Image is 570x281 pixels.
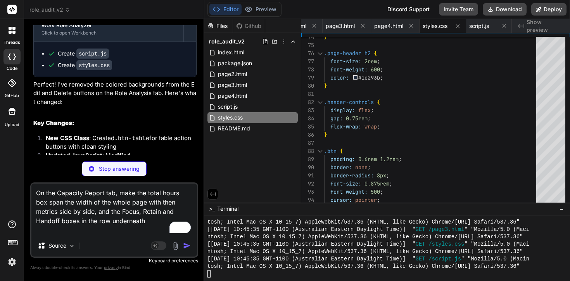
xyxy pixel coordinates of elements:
[324,82,327,89] span: }
[428,255,461,263] span: /script.js
[301,82,314,90] div: 80
[315,49,325,57] div: Click to collapse the range.
[171,241,180,250] img: attachment
[217,69,248,79] span: page2.html
[31,184,197,235] textarea: To enrich screen reader interactions, please activate Accessibility in Grammarly extension settings
[330,66,368,73] span: font-weight:
[428,241,464,248] span: /styles.css
[76,49,109,59] code: script.js
[301,155,314,163] div: 89
[301,180,314,188] div: 92
[355,196,377,203] span: pointer
[301,196,314,204] div: 94
[5,92,19,99] label: GitHub
[301,74,314,82] div: 79
[364,123,377,130] span: wrap
[371,66,380,73] span: 600
[439,3,478,16] button: Invite Team
[301,106,314,114] div: 83
[483,3,527,16] button: Download
[380,66,383,73] span: ;
[346,115,368,122] span: 0.75rem
[209,4,242,15] button: Editor
[371,107,374,114] span: ;
[324,147,337,154] span: .btn
[301,49,314,57] div: 76
[330,188,368,195] span: font-weight:
[5,255,19,269] img: settings
[340,147,343,154] span: {
[399,156,402,163] span: ;
[324,131,327,138] span: }
[217,124,251,133] span: README.md
[527,18,564,34] span: Show preview
[301,41,314,49] div: 75
[69,243,75,249] img: Pick Models
[358,156,377,163] span: 0.6rem
[33,119,74,127] strong: Key Changes:
[315,147,325,155] div: Click to collapse the range.
[41,30,176,36] div: Click to open Workbench
[416,241,425,248] span: GET
[416,255,425,263] span: GET
[301,188,314,196] div: 93
[114,134,149,142] code: .btn-table
[207,263,520,270] span: tosh; Intel Mac OS X 10_15_7) AppleWebKit/537.36 (KHTML, like Gecko) Chrome/[URL] Safari/537.36"
[207,255,416,263] span: [[DATE] 10:45:35 GMT+1100 (Australian Eastern Daylight Time)] "
[326,22,355,30] span: page3.html
[301,57,314,66] div: 77
[301,90,314,98] div: 81
[330,115,343,122] span: gap:
[330,123,361,130] span: flex-wrap:
[104,265,118,270] span: privacy
[358,107,371,114] span: flex
[76,60,112,70] code: styles.css
[217,102,238,111] span: script.js
[386,172,389,179] span: ;
[207,219,520,226] span: tosh; Intel Mac OS X 10_15_7) AppleWebKit/537.36 (KHTML, like Gecko) Chrome/[URL] Safari/537.36"
[377,58,380,65] span: ;
[374,22,403,30] span: page4.html
[40,151,197,178] li: : Modified the function to use the new button class
[207,226,416,233] span: [[DATE] 10:45:35 GMT+1100 (Australian Eastern Daylight Time)] "
[368,164,371,171] span: ;
[209,205,215,213] span: >_
[58,50,109,57] div: Create
[3,39,20,46] label: threads
[40,134,197,151] li: : Created for table action buttons with clean styling
[330,180,361,187] span: font-size:
[368,115,371,122] span: ;
[30,258,198,264] p: Keyboard preferences
[301,163,314,172] div: 90
[46,134,89,142] strong: New CSS Class
[183,242,191,250] img: icon
[389,180,392,187] span: ;
[46,152,102,159] strong: Updated JavaScript
[377,172,386,179] span: 8px
[58,61,112,69] div: Create
[29,6,70,14] span: role_audit_v2
[217,80,248,90] span: page3.html
[330,196,352,203] span: cursor:
[315,98,325,106] div: Click to collapse the range.
[464,241,529,248] span: " "Mozilla/5.0 (Maci
[377,196,380,203] span: ;
[301,114,314,123] div: 84
[233,22,265,30] div: Github
[301,98,314,106] div: 82
[371,188,380,195] span: 500
[364,58,377,65] span: 2rem
[217,113,244,122] span: styles.css
[330,107,355,114] span: display:
[301,172,314,180] div: 91
[207,241,416,248] span: [[DATE] 10:45:35 GMT+1100 (Australian Eastern Daylight Time)] "
[377,123,380,130] span: ;
[301,131,314,139] div: 86
[324,99,374,106] span: .header-controls
[209,38,245,45] span: role_audit_v2
[374,50,377,57] span: {
[377,99,380,106] span: {
[380,188,383,195] span: ;
[330,74,349,81] span: color:
[330,164,352,171] span: border:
